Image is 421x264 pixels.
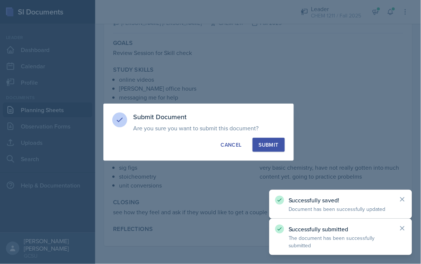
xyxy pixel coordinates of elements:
[289,225,393,233] p: Successfully submitted
[253,138,285,152] button: Submit
[215,138,248,152] button: Cancel
[289,205,393,213] p: Document has been successfully updated
[289,196,393,204] p: Successfully saved!
[133,124,285,132] p: Are you sure you want to submit this document?
[289,234,393,249] p: The document has been successfully submitted
[259,141,279,149] div: Submit
[221,141,242,149] div: Cancel
[133,113,285,121] h3: Submit Document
